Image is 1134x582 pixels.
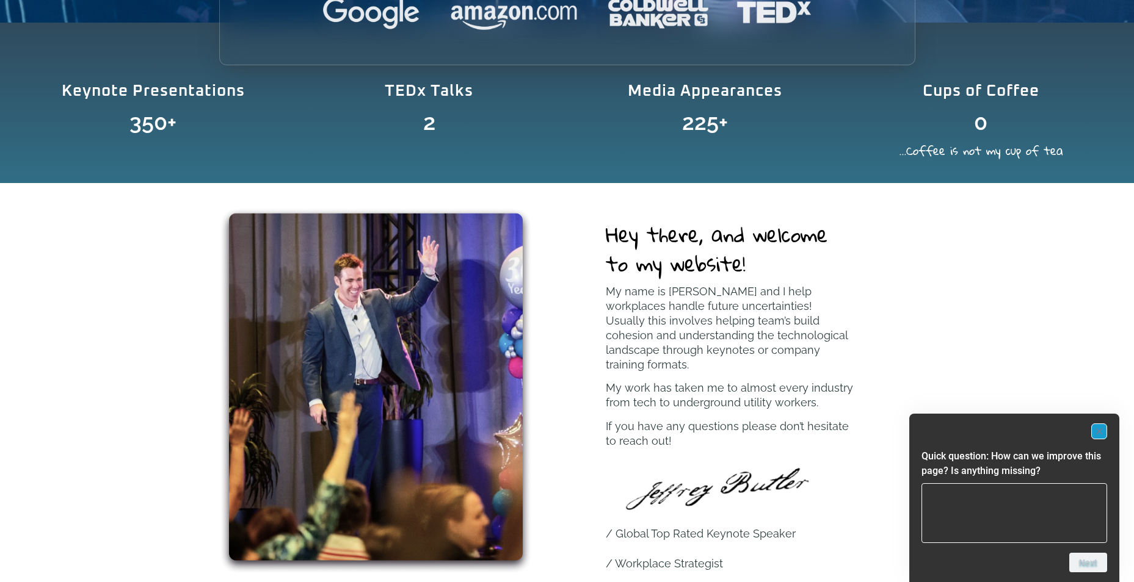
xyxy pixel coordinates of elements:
[576,71,834,111] div: Media Appearances
[921,483,1107,543] textarea: Quick question: How can we improve this page? Is anything missing?
[682,111,719,133] span: 225
[606,220,854,278] h2: Hey there, and welcome to my website!
[129,111,167,133] span: 350
[719,111,834,133] span: +
[167,111,282,133] span: +
[1091,423,1107,439] button: Hide survey
[24,71,282,111] div: Keynote Presentations
[921,449,1107,478] h2: Quick question: How can we improve this page? Is anything missing?
[852,71,1110,111] div: Cups of Coffee
[606,381,854,410] p: My work has taken me to almost every industry from tech to underground utility workers.
[423,111,435,134] span: 2
[606,284,854,372] p: My name is [PERSON_NAME] and I help workplaces handle future uncertainties! Usually this involves...
[921,423,1107,572] div: Quick question: How can we improve this page? Is anything missing?
[606,526,854,541] p: / Global Top Rated Keynote Speaker
[974,111,987,133] span: 0
[1069,553,1107,572] button: Next question
[606,556,854,571] p: / Workplace Strategist
[606,419,854,448] p: If you have any questions please don’t hesitate to reach out!
[300,71,558,111] div: TEDx Talks
[852,145,1110,156] h2: ...Coffee is not my cup of tea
